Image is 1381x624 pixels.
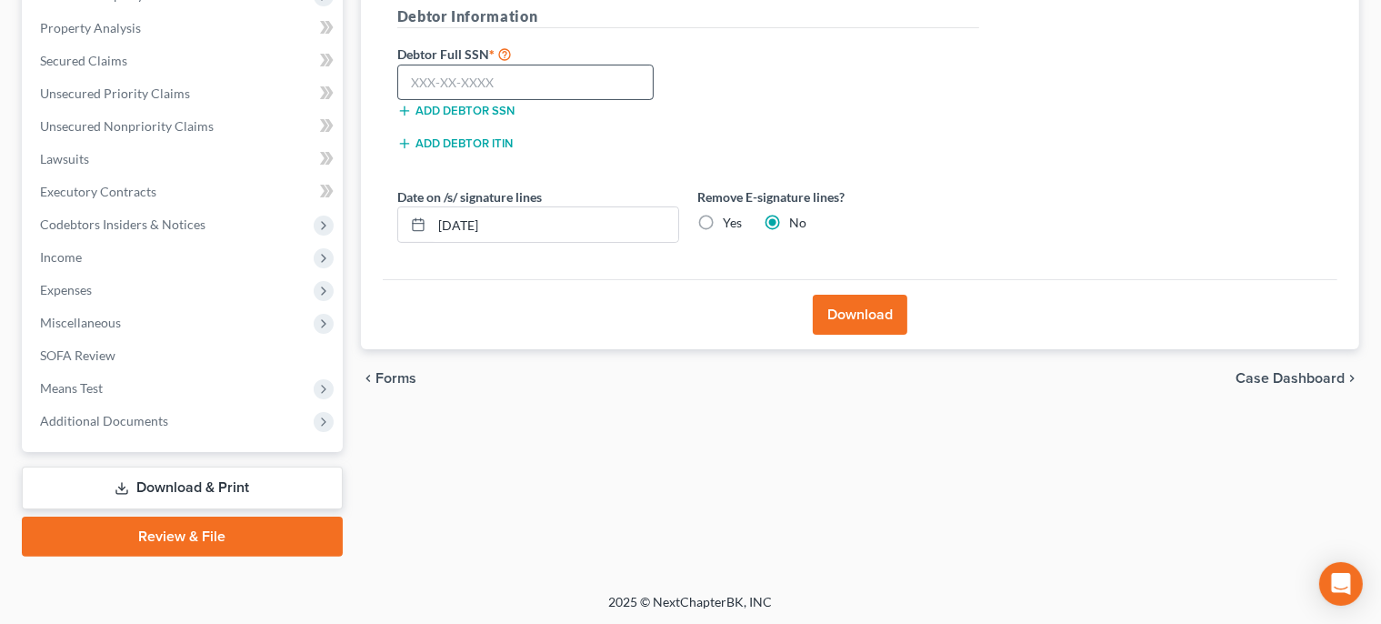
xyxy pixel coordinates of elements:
[40,118,214,134] span: Unsecured Nonpriority Claims
[40,347,115,363] span: SOFA Review
[40,86,190,101] span: Unsecured Priority Claims
[25,339,343,372] a: SOFA Review
[40,151,89,166] span: Lawsuits
[25,143,343,176] a: Lawsuits
[40,282,92,297] span: Expenses
[397,136,513,151] button: Add debtor ITIN
[397,65,655,101] input: XXX-XX-XXXX
[789,214,806,232] label: No
[25,45,343,77] a: Secured Claims
[388,43,688,65] label: Debtor Full SSN
[397,187,542,206] label: Date on /s/ signature lines
[40,315,121,330] span: Miscellaneous
[432,207,678,242] input: MM/DD/YYYY
[25,110,343,143] a: Unsecured Nonpriority Claims
[40,380,103,396] span: Means Test
[40,20,141,35] span: Property Analysis
[1236,371,1345,386] span: Case Dashboard
[40,216,205,232] span: Codebtors Insiders & Notices
[397,104,515,118] button: Add debtor SSN
[22,517,343,557] a: Review & File
[25,77,343,110] a: Unsecured Priority Claims
[375,371,416,386] span: Forms
[1236,371,1359,386] a: Case Dashboard chevron_right
[397,5,979,28] h5: Debtor Information
[1319,562,1363,606] div: Open Intercom Messenger
[40,53,127,68] span: Secured Claims
[361,371,375,386] i: chevron_left
[40,249,82,265] span: Income
[22,467,343,509] a: Download & Print
[813,295,907,335] button: Download
[1345,371,1359,386] i: chevron_right
[697,187,979,206] label: Remove E-signature lines?
[25,12,343,45] a: Property Analysis
[40,413,168,428] span: Additional Documents
[40,184,156,199] span: Executory Contracts
[723,214,742,232] label: Yes
[25,176,343,208] a: Executory Contracts
[361,371,441,386] button: chevron_left Forms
